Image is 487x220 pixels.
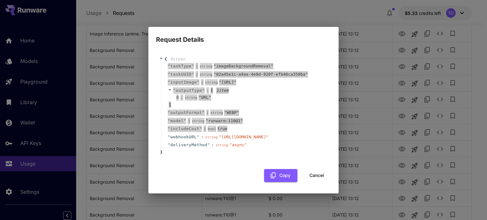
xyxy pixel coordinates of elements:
span: string [200,64,212,68]
span: 9 item s [170,57,185,61]
span: " [184,118,186,123]
span: string [200,72,212,77]
span: 0 [176,94,185,101]
span: string [205,135,218,139]
span: " [URL][DOMAIN_NAME] " [219,135,269,139]
span: " [168,80,170,85]
span: : [196,63,198,69]
span: " [168,64,170,68]
span: " [168,72,170,77]
span: " 82a45e1c-a4aa-4e0d-920f-efb46ca350ba " [214,72,308,77]
span: includeCost [170,126,199,132]
span: " [197,135,199,139]
span: " [168,142,170,147]
span: } [159,149,163,155]
span: " [207,142,210,147]
span: " [199,126,202,131]
span: bool [208,127,216,131]
span: " [168,118,170,123]
span: " [URL] " [219,80,237,85]
span: " [168,135,170,139]
span: : [201,79,204,85]
span: : [201,134,204,140]
span: " runware:110@1 " [206,118,243,123]
span: " [173,88,176,93]
span: " [168,110,170,115]
div: true [208,126,227,132]
span: " URL " [198,95,211,100]
span: string [185,96,198,100]
h2: Request Details [148,27,339,45]
span: { [165,56,167,62]
span: " async " [230,142,247,147]
span: : [206,110,209,116]
span: inputImage [170,79,197,85]
span: : [196,71,198,78]
span: string [210,111,223,115]
span: outputType [176,88,202,93]
div: : [180,94,183,101]
span: ] [168,102,171,108]
span: : [204,126,206,132]
button: Copy [264,169,297,182]
span: taskType [170,63,192,69]
span: [ [211,87,213,94]
span: " [202,110,205,115]
span: outputFormat [170,110,202,116]
span: " [192,72,194,77]
span: string [216,143,228,147]
span: string [205,80,218,85]
span: " [202,88,205,93]
span: " [192,64,194,68]
span: : [211,142,214,148]
button: Cancel [302,169,331,182]
span: " [197,80,199,85]
span: taskUUID [170,71,192,78]
span: : [206,87,209,94]
span: " WEBP " [224,110,239,115]
span: model [170,118,184,124]
span: : [188,118,190,124]
span: " imageBackgroundRemoval " [214,64,273,68]
span: deliveryMethod [170,142,207,148]
span: webhookURL [170,134,197,140]
span: 1 item [216,88,229,93]
span: string [192,119,205,123]
span: " [168,126,170,131]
